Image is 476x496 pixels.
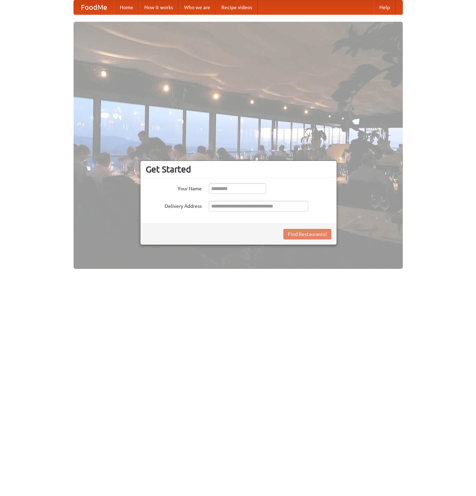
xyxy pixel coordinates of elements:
[374,0,395,14] a: Help
[146,183,202,192] label: Your Name
[146,201,202,210] label: Delivery Address
[146,164,331,175] h3: Get Started
[74,0,114,14] a: FoodMe
[179,0,216,14] a: Who we are
[283,229,331,239] button: Find Restaurants!
[139,0,179,14] a: How it works
[114,0,139,14] a: Home
[216,0,258,14] a: Recipe videos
